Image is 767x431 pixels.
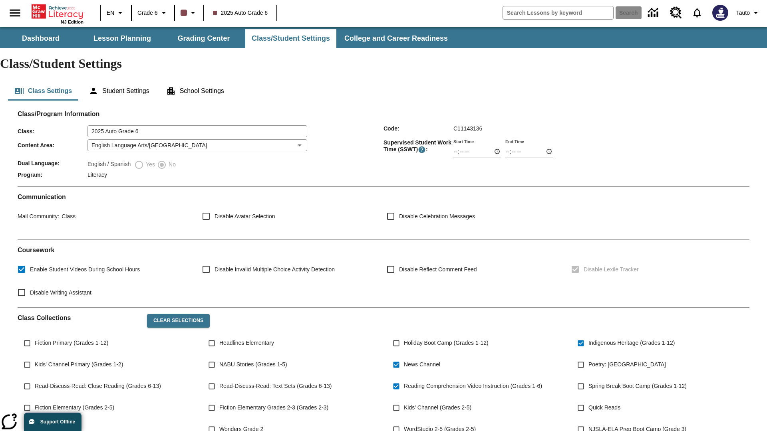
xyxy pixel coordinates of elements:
[32,3,83,24] div: Home
[453,125,482,132] span: C11143136
[18,246,749,301] div: Coursework
[35,360,123,369] span: Kids' Channel Primary (Grades 1-2)
[707,2,733,23] button: Select a new avatar
[134,6,172,20] button: Grade: Grade 6, Select a grade
[18,246,749,254] h2: Course work
[712,5,728,21] img: Avatar
[404,403,471,412] span: Kids' Channel (Grades 2-5)
[147,314,210,328] button: Clear Selections
[8,81,78,101] button: Class Settings
[665,2,687,24] a: Resource Center, Will open in new tab
[167,160,176,169] span: No
[18,213,59,219] span: Mail Community :
[643,2,665,24] a: Data Center
[164,29,244,48] button: Grading Center
[453,138,474,144] label: Start Time
[213,9,268,17] span: 2025 Auto Grade 6
[736,9,750,17] span: Tauto
[588,360,666,369] span: Poetry: [GEOGRAPHIC_DATA]
[219,403,328,412] span: Fiction Elementary Grades 2-3 (Grades 2-3)
[505,138,524,144] label: End Time
[35,382,161,390] span: Read-Discuss-Read: Close Reading (Grades 6-13)
[18,193,749,233] div: Communication
[82,81,155,101] button: Student Settings
[588,339,675,347] span: Indigenous Heritage (Grades 1-12)
[588,403,620,412] span: Quick Reads
[1,29,81,48] button: Dashboard
[103,6,129,20] button: Language: EN, Select a language
[733,6,764,20] button: Profile/Settings
[87,160,131,170] label: English / Spanish
[87,172,107,178] span: Literacy
[215,212,275,221] span: Disable Avatar Selection
[18,118,749,180] div: Class/Program Information
[87,125,307,137] input: Class
[383,125,453,132] span: Code :
[687,2,707,23] a: Notifications
[588,382,687,390] span: Spring Break Boot Camp (Grades 1-12)
[399,265,477,274] span: Disable Reflect Comment Feed
[40,419,75,425] span: Support Offline
[61,20,83,24] span: NJ Edition
[503,6,613,19] input: search field
[160,81,230,101] button: School Settings
[24,413,81,431] button: Support Offline
[3,1,27,25] button: Open side menu
[383,139,453,154] span: Supervised Student Work Time (SSWT) :
[30,289,91,297] span: Disable Writing Assistant
[245,29,336,48] button: Class/Student Settings
[59,213,76,219] span: Class
[18,172,87,178] span: Program :
[107,9,114,17] span: EN
[177,6,201,20] button: Class color is dark brown. Change class color
[32,4,83,20] a: Home
[137,9,158,17] span: Grade 6
[144,160,155,169] span: Yes
[215,265,335,274] span: Disable Invalid Multiple Choice Activity Detection
[82,29,162,48] button: Lesson Planning
[18,128,87,134] span: Class :
[338,29,454,48] button: College and Career Readiness
[87,139,307,151] div: English Language Arts/[GEOGRAPHIC_DATA]
[18,314,141,322] h2: Class Collections
[18,142,87,148] span: Content Area :
[219,382,332,390] span: Read-Discuss-Read: Text Sets (Grades 6-13)
[219,360,287,369] span: NABU Stories (Grades 1-5)
[35,339,108,347] span: Fiction Primary (Grades 1-12)
[18,160,87,166] span: Dual Language :
[18,193,749,201] h2: Communication
[584,265,639,274] span: Disable Lexile Tracker
[30,265,140,274] span: Enable Student Videos During School Hours
[399,212,475,221] span: Disable Celebration Messages
[404,382,542,390] span: Reading Comprehension Video Instruction (Grades 1-6)
[418,146,426,154] button: Supervised Student Work Time is the timeframe when students can take LevelSet and when lessons ar...
[219,339,274,347] span: Headlines Elementary
[404,360,440,369] span: News Channel
[8,81,759,101] div: Class/Student Settings
[35,403,114,412] span: Fiction Elementary (Grades 2-5)
[404,339,489,347] span: Holiday Boot Camp (Grades 1-12)
[18,110,749,118] h2: Class/Program Information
